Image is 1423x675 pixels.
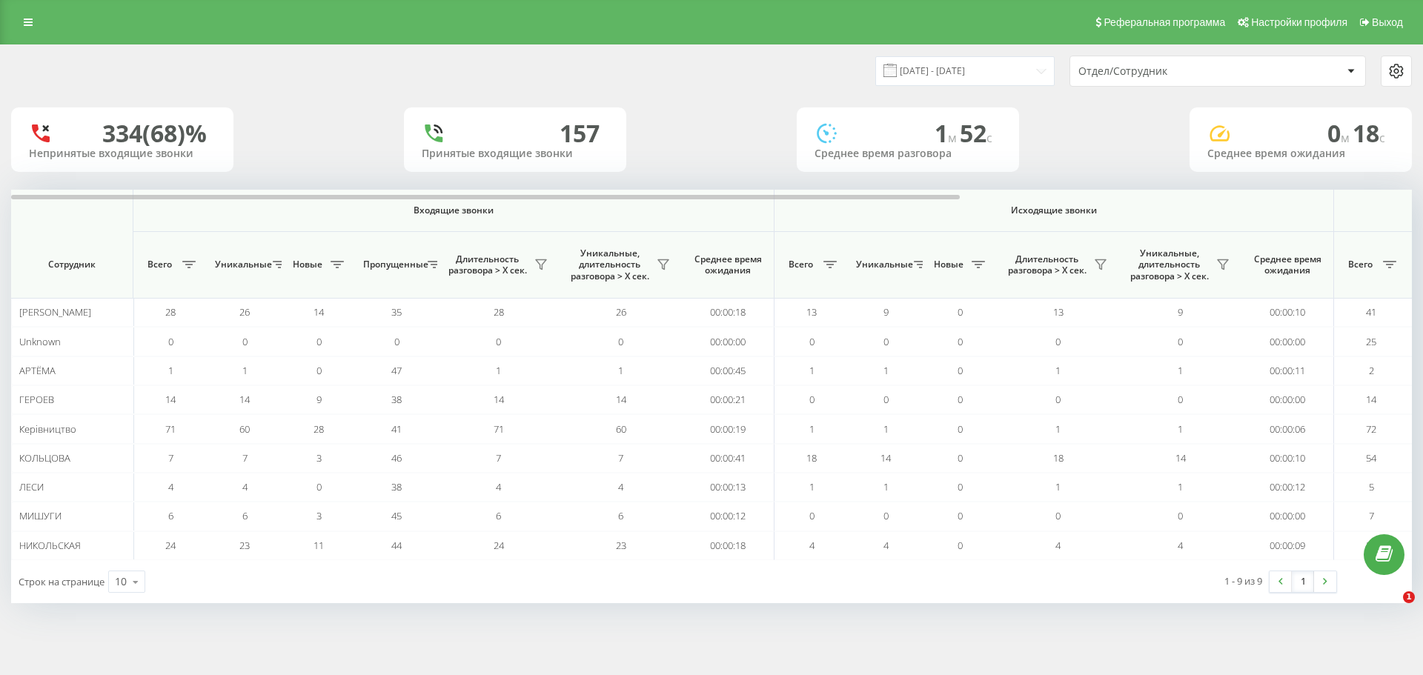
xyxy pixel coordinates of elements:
span: 6 [168,509,173,522]
span: 72 [1366,422,1376,436]
span: Выход [1372,16,1403,28]
span: 1 [496,364,501,377]
span: 7 [1369,509,1374,522]
td: 00:00:18 [682,298,774,327]
td: 00:00:19 [682,414,774,443]
span: 9 [316,393,322,406]
span: 13 [1053,305,1064,319]
span: 23 [616,539,626,552]
span: Уникальные [215,259,268,270]
span: 52 [960,117,992,149]
span: 41 [1366,305,1376,319]
span: 26 [616,305,626,319]
span: 1 [618,364,623,377]
span: 7 [496,451,501,465]
span: 0 [958,509,963,522]
span: 0 [1055,335,1061,348]
span: 4 [1055,539,1061,552]
span: Длительность разговора > Х сек. [1004,253,1089,276]
td: 00:00:12 [682,502,774,531]
span: 0 [809,509,815,522]
span: 0 [242,335,248,348]
span: 0 [883,335,889,348]
span: 2 [1369,364,1374,377]
td: 00:00:00 [682,327,774,356]
td: 00:00:09 [1241,531,1334,560]
span: 1 [883,422,889,436]
span: 6 [496,509,501,522]
span: 14 [1366,393,1376,406]
span: 14 [1175,451,1186,465]
span: Среднее время ожидания [693,253,763,276]
span: 1 [1055,480,1061,493]
span: 13 [806,305,817,319]
span: 0 [316,480,322,493]
span: 18 [806,451,817,465]
span: 4 [242,480,248,493]
span: Исходящие звонки [809,205,1299,216]
span: c [986,130,992,146]
span: 6 [618,509,623,522]
td: 00:00:45 [682,356,774,385]
span: Уникальные, длительность разговора > Х сек. [1127,247,1212,282]
span: 1 [1178,480,1183,493]
span: 35 [391,305,402,319]
span: 1 [242,364,248,377]
span: 4 [1178,539,1183,552]
span: 25 [1366,335,1376,348]
div: Принятые входящие звонки [422,147,608,160]
span: 18 [1353,117,1385,149]
span: 4 [883,539,889,552]
span: 14 [165,393,176,406]
span: 3 [316,451,322,465]
span: 4 [496,480,501,493]
span: 0 [883,393,889,406]
span: 14 [616,393,626,406]
span: 71 [494,422,504,436]
div: Среднее время разговора [815,147,1001,160]
span: 0 [316,335,322,348]
span: Новые [289,259,326,270]
span: 54 [1366,451,1376,465]
span: 47 [391,364,402,377]
span: 4 [618,480,623,493]
span: 14 [494,393,504,406]
span: 28 [165,305,176,319]
span: 4 [809,539,815,552]
td: 00:00:00 [1241,327,1334,356]
span: 60 [616,422,626,436]
span: Unknown [19,335,61,348]
span: 0 [958,422,963,436]
span: 0 [958,335,963,348]
span: 1 [809,422,815,436]
span: 0 [316,364,322,377]
span: 0 [496,335,501,348]
span: 14 [880,451,891,465]
span: 3 [316,509,322,522]
span: 24 [165,539,176,552]
span: Строк на странице [19,575,105,588]
div: 157 [560,119,600,147]
td: 00:00:18 [682,531,774,560]
span: 1 [935,117,960,149]
span: 28 [314,422,324,436]
span: 1 [1055,422,1061,436]
span: 11 [314,539,324,552]
span: ЛЕСИ [19,480,44,493]
span: 1 [809,480,815,493]
span: 26 [239,305,250,319]
span: 0 [1327,117,1353,149]
span: Всего [1341,259,1379,270]
span: 6 [242,509,248,522]
span: Среднее время ожидания [1253,253,1322,276]
span: 1 [883,364,889,377]
span: 38 [391,480,402,493]
span: 0 [168,335,173,348]
span: Реферальная программа [1104,16,1225,28]
span: м [1341,130,1353,146]
span: 28 [494,305,504,319]
span: 0 [1055,509,1061,522]
span: м [948,130,960,146]
span: 0 [958,451,963,465]
span: 1 [168,364,173,377]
